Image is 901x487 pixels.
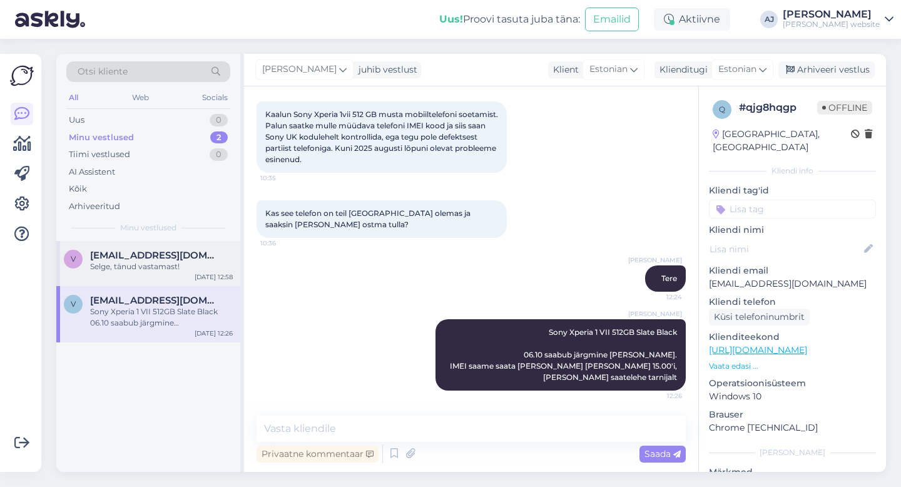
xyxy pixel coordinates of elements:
div: Proovi tasuta juba täna: [439,12,580,27]
span: Kaalun Sony Xperia 1vii 512 GB musta mobiiltelefoni soetamist. Palun saatke mulle müüdava telefon... [265,110,500,164]
div: 0 [210,148,228,161]
img: Askly Logo [10,64,34,88]
span: v [71,254,76,264]
p: Brauser [709,408,876,421]
div: Socials [200,90,230,106]
div: [GEOGRAPHIC_DATA], [GEOGRAPHIC_DATA] [713,128,851,154]
div: Tiimi vestlused [69,148,130,161]
a: [URL][DOMAIN_NAME] [709,344,807,356]
p: Kliendi email [709,264,876,277]
div: [PERSON_NAME] [709,447,876,458]
div: Selge, tänud vastamast! [90,261,233,272]
a: [PERSON_NAME][PERSON_NAME] website [783,9,893,29]
b: Uus! [439,13,463,25]
span: 10:35 [260,173,307,183]
div: 0 [210,114,228,126]
div: Web [130,90,151,106]
span: Sony Xperia 1 VII 512GB Slate Black 06.10 saabub järgmine [PERSON_NAME]. IMEI saame saata [PERSON... [450,327,679,382]
div: [PERSON_NAME] [783,9,880,19]
div: Kõik [69,183,87,195]
div: Sony Xperia 1 VII 512GB Slate Black 06.10 saabub järgmine [PERSON_NAME]. IMEI saame saata [PERSON... [90,306,233,329]
div: Arhiveeri vestlus [778,61,875,78]
span: 10:36 [260,238,307,248]
div: AI Assistent [69,166,115,178]
span: vahur@ortokliinik.ee [90,295,220,306]
span: Minu vestlused [120,222,176,233]
p: Kliendi telefon [709,295,876,309]
p: Chrome [TECHNICAL_ID] [709,421,876,434]
div: Klienditugi [654,63,708,76]
div: All [66,90,81,106]
input: Lisa tag [709,200,876,218]
span: Estonian [718,63,756,76]
p: Windows 10 [709,390,876,403]
p: [EMAIL_ADDRESS][DOMAIN_NAME] [709,277,876,290]
span: q [719,105,725,114]
div: Klient [548,63,579,76]
span: Saada [644,448,681,459]
div: Minu vestlused [69,131,134,144]
span: [PERSON_NAME] [262,63,337,76]
span: Otsi kliente [78,65,128,78]
span: virkusmihkel@gmail.com [90,250,220,261]
div: Uus [69,114,84,126]
p: Vaata edasi ... [709,361,876,372]
div: Kliendi info [709,165,876,177]
div: 2 [210,131,228,144]
button: Emailid [585,8,639,31]
div: Aktiivne [654,8,730,31]
div: juhib vestlust [354,63,417,76]
span: v [71,299,76,309]
div: [PERSON_NAME] website [783,19,880,29]
div: Arhiveeritud [69,200,120,213]
div: # qjg8hqgp [739,100,817,115]
p: Kliendi nimi [709,223,876,237]
span: 12:24 [635,292,682,302]
span: Estonian [589,63,628,76]
div: [DATE] 12:26 [195,329,233,338]
p: Klienditeekond [709,331,876,344]
div: AJ [760,11,778,28]
p: Märkmed [709,466,876,479]
div: Privaatne kommentaar [257,446,379,463]
span: Kas see telefon on teil [GEOGRAPHIC_DATA] olemas ja saaksin [PERSON_NAME] ostma tulla? [265,208,472,229]
div: [DATE] 12:58 [195,272,233,282]
span: Tere [661,274,677,283]
span: 12:26 [635,391,682,401]
input: Lisa nimi [710,242,862,256]
div: Küsi telefoninumbrit [709,309,810,326]
span: [PERSON_NAME] [628,309,682,319]
p: Kliendi tag'id [709,184,876,197]
p: Operatsioonisüsteem [709,377,876,390]
span: [PERSON_NAME] [628,255,682,265]
span: Offline [817,101,872,115]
